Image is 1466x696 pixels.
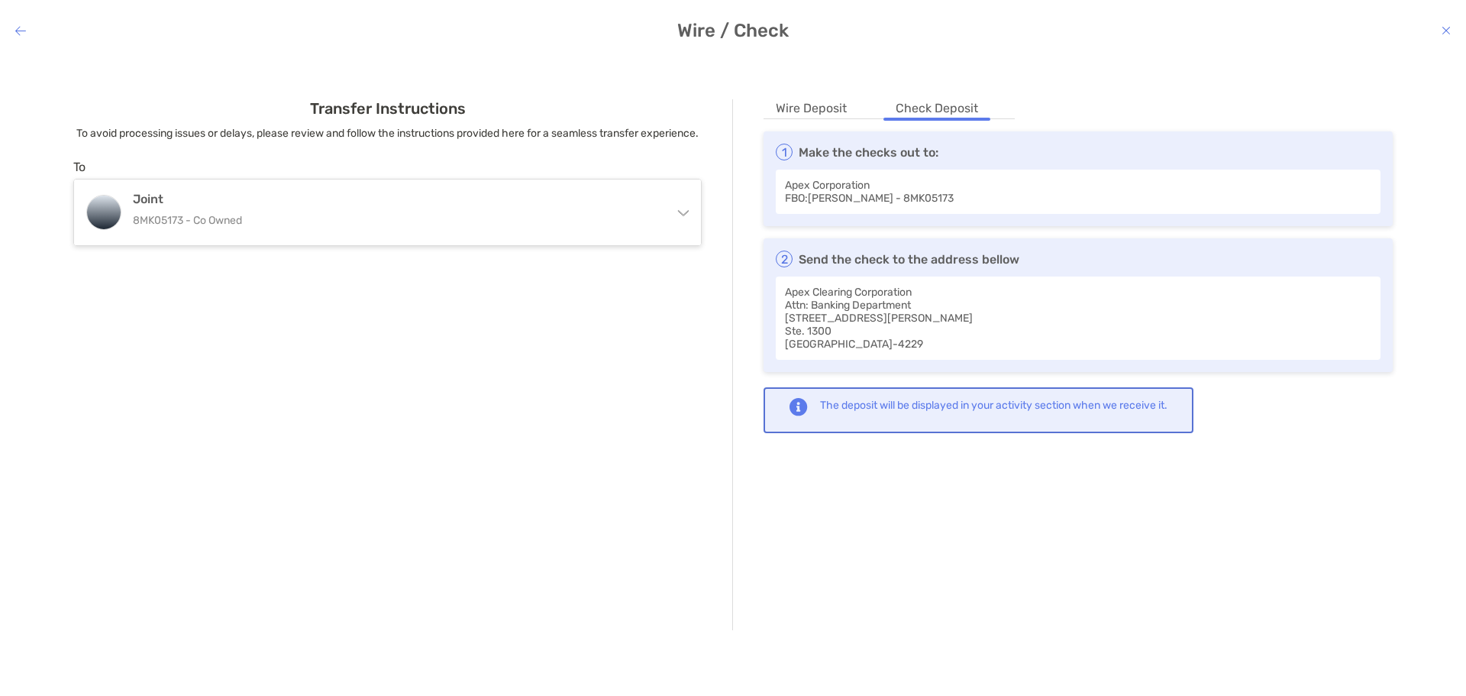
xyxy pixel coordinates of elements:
[820,398,1167,413] div: The deposit will be displayed in your activity section when we receive it.
[776,251,1380,267] p: Send the check to the address bellow
[133,192,631,206] h4: Joint
[73,160,86,174] label: To
[776,251,793,267] span: 2
[776,144,793,160] span: 1
[790,398,808,416] img: Notification icon
[776,144,1380,160] p: Make the checks out to:
[764,99,859,118] li: Wire Deposit
[73,124,702,143] p: To avoid processing issues or delays, please review and follow the instructions provided here for...
[883,99,990,118] li: Check Deposit
[73,99,702,118] h4: Transfer Instructions
[87,196,121,229] img: Joint
[776,170,1380,214] div: Apex Corporation FBO: [PERSON_NAME] - 8MK05173
[776,277,1380,360] div: Apex Clearing Corporation Attn: Banking Department [STREET_ADDRESS][PERSON_NAME] Ste. 1300 [GEOGR...
[133,211,631,230] p: 8MK05173 - Co Owned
